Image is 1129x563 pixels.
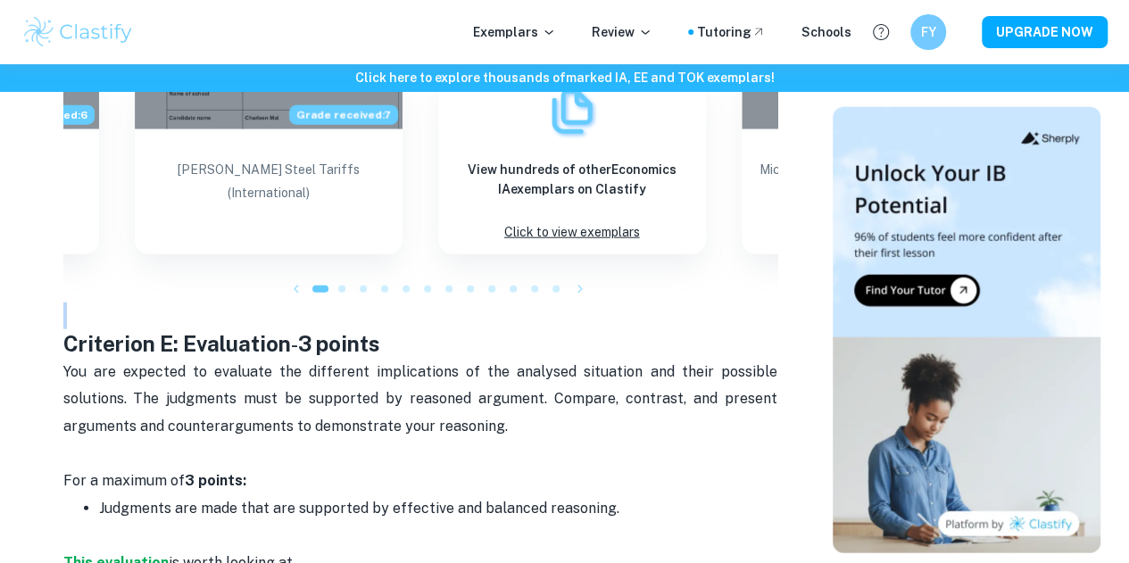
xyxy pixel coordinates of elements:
strong: 3 points: [185,472,246,489]
span: You are expected to evaluate the different implications of the analysed situation and their possi... [63,363,781,435]
img: Thumbnail [833,107,1100,553]
span: Judgments are made that are supported by effective and balanced reasoning. [99,500,619,517]
img: Exemplars [545,85,599,138]
span: For a maximum of [63,472,246,489]
p: Microeconomics IA on Cigarette taxes in [GEOGRAPHIC_DATA] [756,158,995,236]
strong: Criterion E: Evaluation [63,331,291,356]
img: Clastify logo [21,14,135,50]
h6: View hundreds of other Economics IA exemplars on Clastify [452,160,692,199]
p: Click to view exemplars [504,220,640,244]
a: Schools [801,22,851,42]
p: Exemplars [473,22,556,42]
a: Tutoring [697,22,766,42]
h6: FY [918,22,939,42]
button: Help and Feedback [866,17,896,47]
a: Blog exemplar: Donald Trump's Steel Tariffs (InternatioGrade received:7[PERSON_NAME] Steel Tariff... [135,76,403,254]
span: - [63,331,380,356]
p: [PERSON_NAME] Steel Tariffs (International) [149,158,388,236]
h6: Click here to explore thousands of marked IA, EE and TOK exemplars ! [4,68,1125,87]
a: Blog exemplar: Microeconomics IA on Cigarette taxes in Microeconomics IA on Cigarette taxes in [G... [742,76,1009,254]
button: FY [910,14,946,50]
a: ExemplarsView hundreds of otherEconomics IAexemplars on ClastifyClick to view exemplars [438,76,706,254]
button: UPGRADE NOW [982,16,1108,48]
p: Review [592,22,652,42]
strong: 3 points [298,331,380,356]
span: Grade received: 7 [289,105,398,125]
